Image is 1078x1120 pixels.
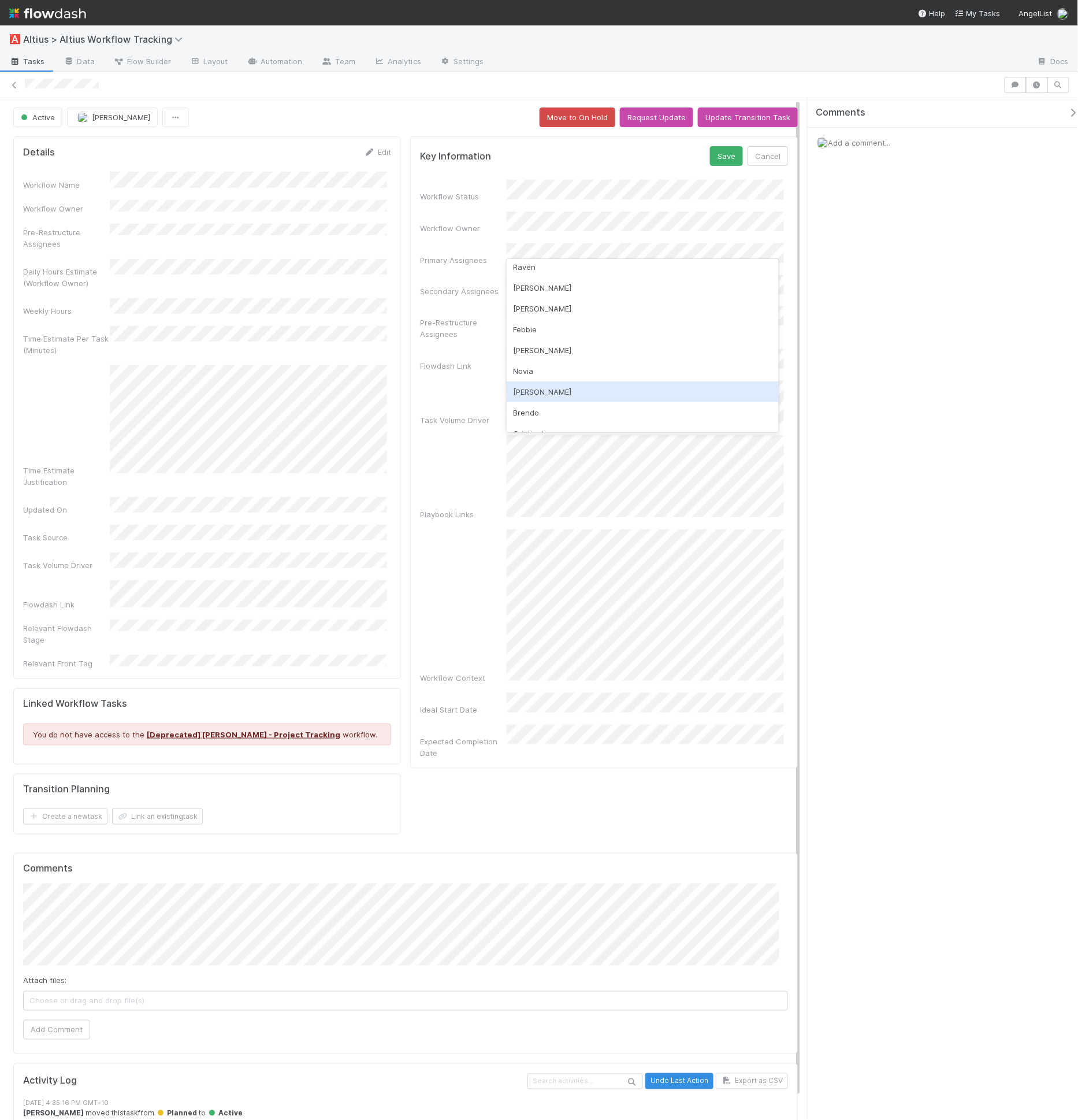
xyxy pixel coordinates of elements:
[645,1073,713,1089] button: Undo Last Action
[430,53,493,72] a: Settings
[23,724,391,746] div: You do not have access to the workflow.
[918,8,946,19] div: Help
[23,305,110,317] div: Weekly Hours
[507,257,779,277] div: Raven
[23,179,110,191] div: Workflow Name
[23,975,66,987] label: Attach files:
[23,1099,798,1108] div: [DATE] 4:35:16 PM GMT+10
[620,107,693,127] button: Request Update
[23,266,110,289] div: Daily Hours Estimate (Workflow Owner)
[237,53,312,72] a: Automation
[527,1074,643,1089] input: Search activities...
[92,113,150,122] span: [PERSON_NAME]
[23,227,110,250] div: Pre-Restructure Assignees
[23,504,110,516] div: Updated On
[180,53,237,72] a: Layout
[24,992,787,1010] span: Choose or drag and drop file(s)
[23,532,110,543] div: Task Source
[420,317,507,340] div: Pre-Restructure Assignees
[748,146,788,166] button: Cancel
[67,107,158,127] button: [PERSON_NAME]
[312,53,365,72] a: Team
[420,672,507,684] div: Workflow Context
[507,361,779,381] div: Novia
[507,381,779,402] div: [PERSON_NAME]
[13,107,62,127] button: Active
[507,298,779,319] div: [PERSON_NAME]
[420,285,507,297] div: Secondary Assignees
[420,736,507,759] div: Expected Completion Date
[420,414,507,426] div: Task Volume Driver
[113,55,171,67] span: Flow Builder
[54,53,104,72] a: Data
[817,137,828,149] img: avatar_8e0a024e-b700-4f9f-aecf-6f1e79dccd3c.png
[828,138,891,147] span: Add a comment...
[507,423,779,444] div: Cristiantine
[23,658,110,669] div: Relevant Front Tag
[955,9,1001,18] span: My Tasks
[507,319,779,340] div: Febbie
[507,277,779,298] div: [PERSON_NAME]
[77,112,88,123] img: avatar_8e0a024e-b700-4f9f-aecf-6f1e79dccd3c.png
[420,191,507,202] div: Workflow Status
[18,113,55,122] span: Active
[710,146,743,166] button: Save
[23,784,110,795] h5: Transition Planning
[112,809,203,825] button: Link an existingtask
[23,34,188,45] span: Altius > Altius Workflow Tracking
[23,599,110,610] div: Flowdash Link
[955,8,1001,19] a: My Tasks
[104,53,180,72] a: Flow Builder
[716,1073,788,1089] button: Export as CSV
[23,147,55,158] h5: Details
[23,698,391,710] h5: Linked Workflow Tasks
[1028,53,1078,72] a: Docs
[147,730,340,739] a: [Deprecated] [PERSON_NAME] - Project Tracking
[23,1108,798,1119] div: moved this task from to
[540,107,615,127] button: Move to On Hold
[420,222,507,234] div: Workflow Owner
[9,55,45,67] span: Tasks
[9,3,86,23] img: logo-inverted-e16ddd16eac7371096b0.svg
[1057,8,1069,20] img: avatar_8e0a024e-b700-4f9f-aecf-6f1e79dccd3c.png
[23,465,110,488] div: Time Estimate Justification
[507,402,779,423] div: Brendo
[23,203,110,214] div: Workflow Owner
[507,340,779,361] div: [PERSON_NAME]
[23,559,110,571] div: Task Volume Driver
[23,863,788,874] h5: Comments
[23,333,110,356] div: Time Estimate Per Task (Minutes)
[23,1020,90,1040] button: Add Comment
[420,254,507,266] div: Primary Assignees
[23,1076,525,1087] h5: Activity Log
[9,34,21,44] span: 🅰️
[23,622,110,646] div: Relevant Flowdash Stage
[420,704,507,715] div: Ideal Start Date
[420,360,507,372] div: Flowdash Link
[1019,9,1053,18] span: AngelList
[23,1109,84,1118] strong: [PERSON_NAME]
[816,107,866,118] span: Comments
[365,53,430,72] a: Analytics
[420,151,491,162] h5: Key Information
[698,107,798,127] button: Update Transition Task
[156,1109,197,1118] span: Planned
[420,509,507,520] div: Playbook Links
[364,147,391,157] a: Edit
[23,809,107,825] button: Create a newtask
[207,1109,243,1118] span: Active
